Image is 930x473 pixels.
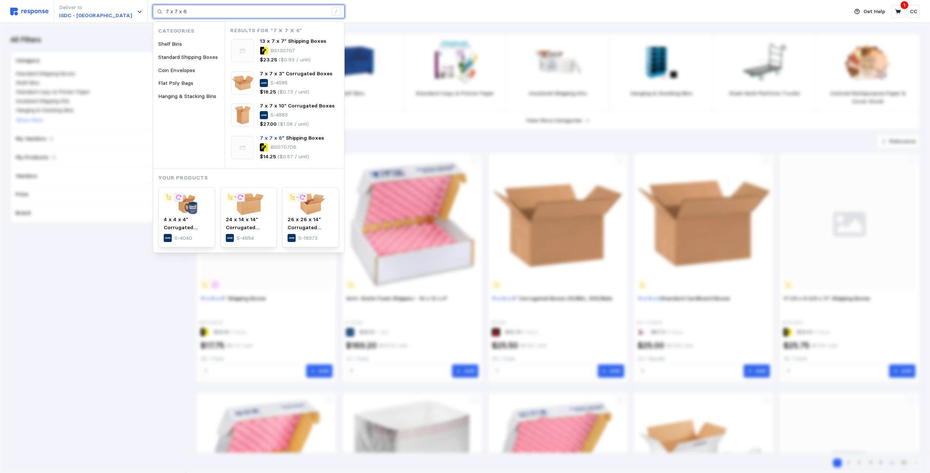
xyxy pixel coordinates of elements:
span: 24 x 14 x 14" Corrugated Boxes [226,216,259,238]
img: svg%3e [10,8,49,15]
p: $18.25 [260,88,276,96]
p: Categories [158,27,225,35]
span: 7 x 7 x 10" Corrugated Boxes [260,102,335,109]
img: S-4654 [226,193,272,216]
span: Hanging & Stacking Bins [158,93,216,99]
button: CC [907,5,920,18]
p: ($0.73 / unit) [278,88,309,96]
p: S-4654 [236,234,254,242]
input: Search for a product name or SKU [166,5,328,18]
p: ISDC - [GEOGRAPHIC_DATA] [59,12,132,20]
p: BS070706 [270,143,296,151]
p: BS130707 [270,47,295,55]
img: svg%3e [231,136,254,159]
img: S-4040 [164,193,210,216]
button: Get Help [850,5,889,19]
span: Flat Poly Bags [158,80,193,86]
span: Standard Shipping Boxes [158,54,218,60]
p: Deliver to [59,4,132,12]
p: ($0.57 / unit) [278,153,309,161]
span: 7 x 7 x 3" Corrugated Boxes [260,70,333,77]
img: S-4585 [231,71,254,94]
p: $27.00 [260,120,277,128]
p: Results for "7 x 7 x 6" [230,27,344,35]
p: S-4883 [270,111,288,119]
span: Shelf Bins [158,41,182,47]
p: S-4040 [174,234,192,242]
p: S-18373 [298,234,318,242]
span: 4 x 4 x 4" Corrugated Boxes [164,216,197,238]
p: CC [910,8,917,16]
div: / [332,7,341,16]
img: S-4883 [231,103,254,126]
p: Get Help [863,8,885,16]
p: ($0.93 / unit) [279,56,311,64]
span: 13 x 7 x 7" Shipping Boxes [260,38,326,44]
span: " Shipping Boxes [282,135,324,141]
mark: 7 x 7 x 6 [260,135,282,141]
p: Your Products [158,174,344,182]
p: $14.25 [260,153,276,161]
img: svg%3e [231,39,254,62]
p: 1 [903,1,906,9]
span: 26 x 26 x 14" Corrugated Boxes [288,216,321,238]
span: Coin Envelopes [158,67,195,73]
img: S-18373 [288,193,334,216]
p: $23.25 [260,56,277,64]
p: ($1.08 / unit) [278,120,309,128]
p: S-4585 [270,79,288,87]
